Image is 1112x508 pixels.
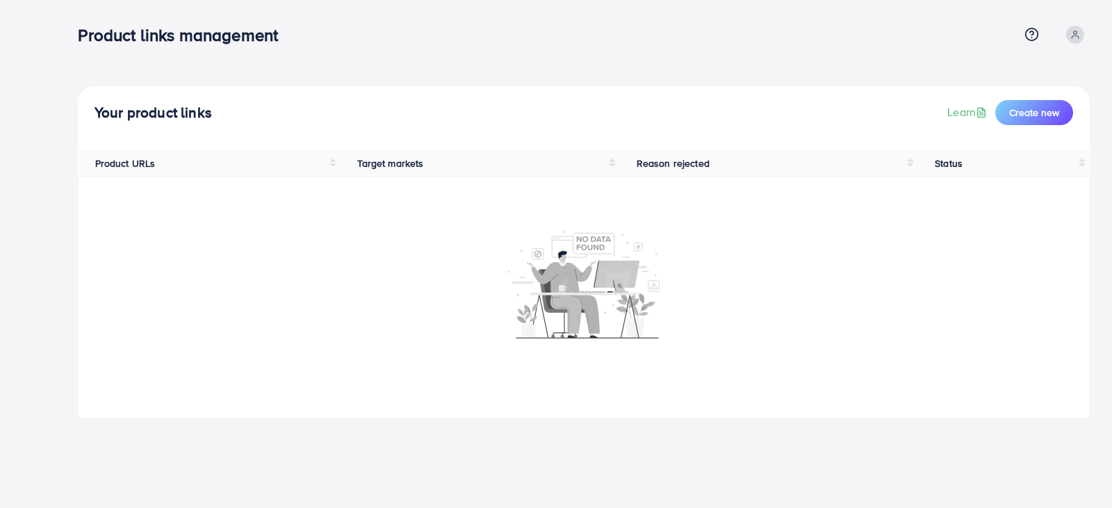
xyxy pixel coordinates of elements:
button: Create new [995,100,1073,125]
span: Status [935,156,963,170]
h4: Your product links [95,104,212,122]
span: Reason rejected [637,156,710,170]
a: Learn [947,104,990,120]
span: Product URLs [95,156,156,170]
span: Target markets [357,156,423,170]
img: No account [508,229,660,338]
span: Create new [1009,106,1059,120]
h3: Product links management [78,25,289,45]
